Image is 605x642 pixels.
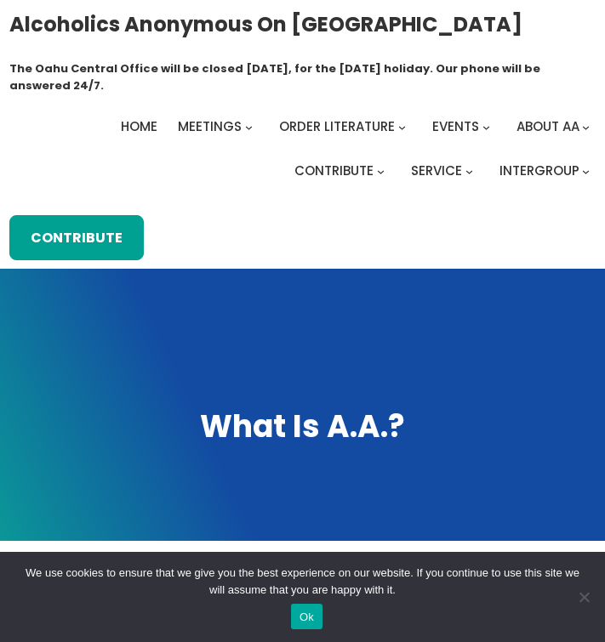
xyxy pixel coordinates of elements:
button: Order Literature submenu [398,123,406,131]
span: We use cookies to ensure that we give you the best experience on our website. If you continue to ... [26,565,579,599]
a: Service [411,159,462,183]
nav: Intergroup [9,115,596,183]
span: Service [411,162,462,179]
button: Contribute submenu [377,168,385,175]
span: Events [432,117,479,135]
button: Meetings submenu [245,123,253,131]
span: Contribute [294,162,374,179]
span: No [575,588,592,605]
span: Order Literature [279,117,395,135]
h1: The Oahu Central Office will be closed [DATE], for the [DATE] holiday. Our phone will be answered... [9,60,596,95]
button: Events submenu [482,123,490,131]
button: About AA submenu [582,123,590,131]
a: Home [121,115,157,139]
span: Meetings [178,117,242,135]
span: About AA [517,117,579,135]
a: Intergroup [499,159,579,183]
button: Intergroup submenu [582,168,590,175]
a: Meetings [178,115,242,139]
button: Service submenu [465,168,473,175]
h1: What Is A.A.? [15,406,590,448]
a: Events [432,115,479,139]
span: Intergroup [499,162,579,179]
a: About AA [517,115,579,139]
a: Alcoholics Anonymous on [GEOGRAPHIC_DATA] [9,6,522,43]
a: Contribute [294,159,374,183]
button: Ok [291,604,322,629]
a: Contribute [9,215,144,259]
span: Home [121,117,157,135]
